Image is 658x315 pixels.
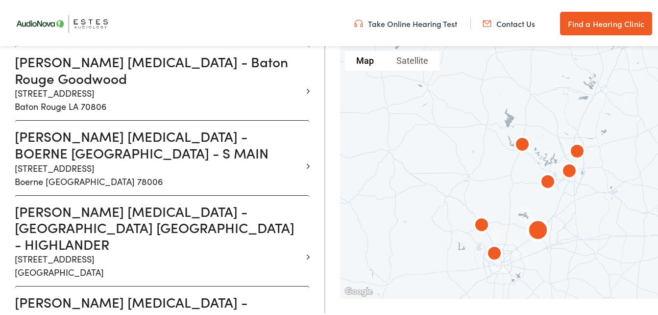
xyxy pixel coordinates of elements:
[560,10,652,33] a: Find a Hearing Clinic
[15,52,302,84] h3: [PERSON_NAME] [MEDICAL_DATA] - Baton Rouge Goodwood
[354,16,363,27] img: utility icon
[15,250,302,277] p: [STREET_ADDRESS] [GEOGRAPHIC_DATA]
[15,126,302,159] h3: [PERSON_NAME] [MEDICAL_DATA] - BOERNE [GEOGRAPHIC_DATA] - S MAIN
[15,159,302,186] p: [STREET_ADDRESS] Boerne [GEOGRAPHIC_DATA] 78006
[483,16,535,27] a: Contact Us
[15,126,302,185] a: [PERSON_NAME] [MEDICAL_DATA] - BOERNE [GEOGRAPHIC_DATA] - S MAIN [STREET_ADDRESS]Boerne [GEOGRAPH...
[15,84,302,111] p: [STREET_ADDRESS] Baton Rouge LA 70806
[15,201,302,277] a: [PERSON_NAME] [MEDICAL_DATA] - [GEOGRAPHIC_DATA] [GEOGRAPHIC_DATA] - HIGHLANDER [STREET_ADDRESS][...
[15,52,302,111] a: [PERSON_NAME] [MEDICAL_DATA] - Baton Rouge Goodwood [STREET_ADDRESS]Baton Rouge LA 70806
[483,16,491,27] img: utility icon
[15,201,302,251] h3: [PERSON_NAME] [MEDICAL_DATA] - [GEOGRAPHIC_DATA] [GEOGRAPHIC_DATA] - HIGHLANDER
[354,16,457,27] a: Take Online Hearing Test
